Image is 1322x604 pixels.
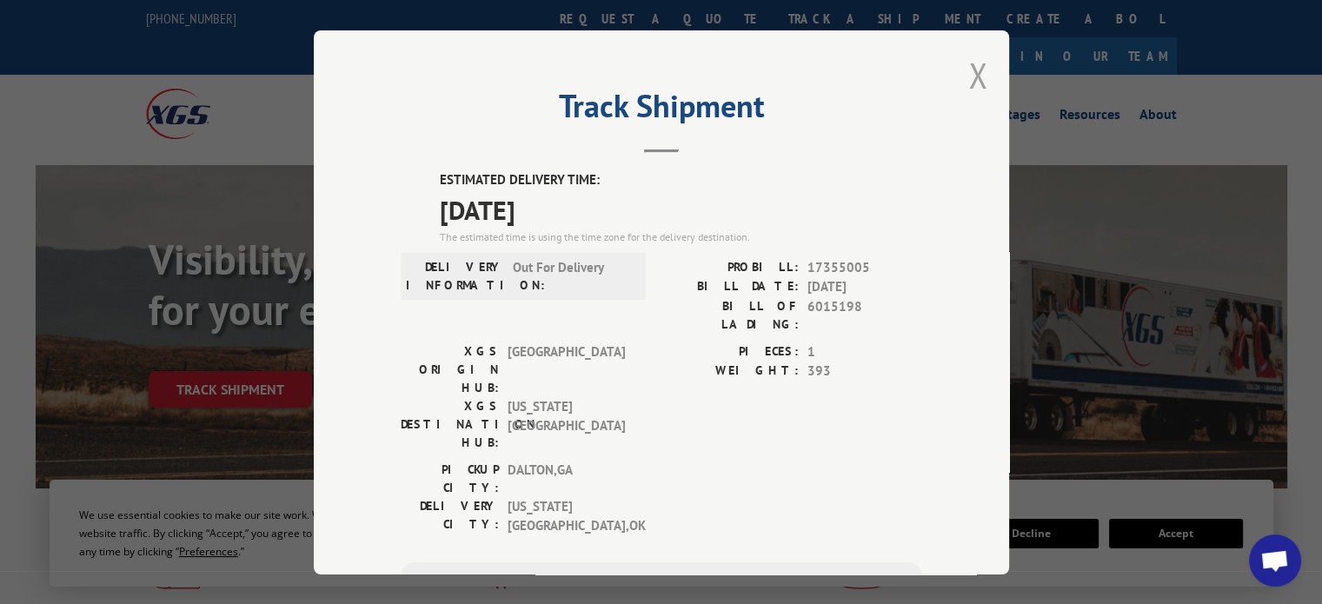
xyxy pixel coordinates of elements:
[401,496,499,535] label: DELIVERY CITY:
[807,257,922,277] span: 17355005
[401,460,499,496] label: PICKUP CITY:
[807,296,922,333] span: 6015198
[440,170,922,190] label: ESTIMATED DELIVERY TIME:
[807,362,922,382] span: 393
[401,342,499,396] label: XGS ORIGIN HUB:
[401,396,499,451] label: XGS DESTINATION HUB:
[807,342,922,362] span: 1
[661,362,799,382] label: WEIGHT:
[661,277,799,297] label: BILL DATE:
[968,52,987,98] button: Close modal
[1249,534,1301,587] div: Open chat
[508,396,625,451] span: [US_STATE][GEOGRAPHIC_DATA]
[508,460,625,496] span: DALTON , GA
[401,94,922,127] h2: Track Shipment
[440,229,922,244] div: The estimated time is using the time zone for the delivery destination.
[406,257,504,294] label: DELIVERY INFORMATION:
[661,342,799,362] label: PIECES:
[440,189,922,229] span: [DATE]
[508,496,625,535] span: [US_STATE][GEOGRAPHIC_DATA] , OK
[661,296,799,333] label: BILL OF LADING:
[508,342,625,396] span: [GEOGRAPHIC_DATA]
[513,257,630,294] span: Out For Delivery
[661,257,799,277] label: PROBILL:
[807,277,922,297] span: [DATE]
